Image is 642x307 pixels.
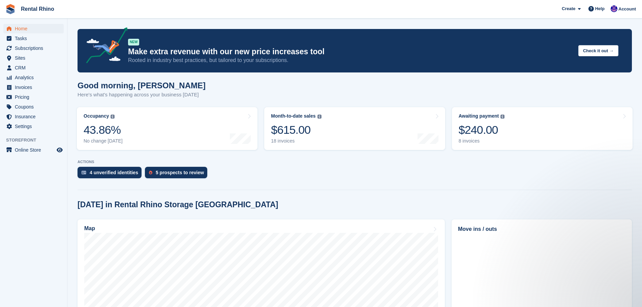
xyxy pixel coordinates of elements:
[15,43,55,53] span: Subscriptions
[3,73,64,82] a: menu
[3,34,64,43] a: menu
[271,123,321,137] div: $615.00
[459,123,505,137] div: $240.00
[6,137,67,144] span: Storefront
[111,115,115,119] img: icon-info-grey-7440780725fd019a000dd9b08b2336e03edf1995a4989e88bcd33f0948082b44.svg
[3,102,64,112] a: menu
[15,63,55,72] span: CRM
[15,73,55,82] span: Analytics
[3,122,64,131] a: menu
[271,138,321,144] div: 18 invoices
[84,113,109,119] div: Occupancy
[15,83,55,92] span: Invoices
[128,47,573,57] p: Make extra revenue with our new price increases tool
[3,43,64,53] a: menu
[562,5,575,12] span: Create
[84,138,123,144] div: No change [DATE]
[128,39,139,45] div: NEW
[15,122,55,131] span: Settings
[78,200,278,209] h2: [DATE] in Rental Rhino Storage [GEOGRAPHIC_DATA]
[81,27,128,66] img: price-adjustments-announcement-icon-8257ccfd72463d97f412b2fc003d46551f7dbcb40ab6d574587a9cd5c0d94...
[5,4,16,14] img: stora-icon-8386f47178a22dfd0bd8f6a31ec36ba5ce8667c1dd55bd0f319d3a0aa187defe.svg
[78,91,206,99] p: Here's what's happening across your business [DATE]
[578,45,618,56] button: Check it out →
[3,63,64,72] a: menu
[84,123,123,137] div: 43.86%
[78,167,145,182] a: 4 unverified identities
[15,112,55,121] span: Insurance
[82,171,86,175] img: verify_identity-adf6edd0f0f0b5bbfe63781bf79b02c33cf7c696d77639b501bdc392416b5a36.svg
[595,5,605,12] span: Help
[18,3,57,14] a: Rental Rhino
[458,225,625,233] h2: Move ins / outs
[3,83,64,92] a: menu
[452,107,633,150] a: Awaiting payment $240.00 8 invoices
[145,167,211,182] a: 5 prospects to review
[3,112,64,121] a: menu
[15,34,55,43] span: Tasks
[317,115,322,119] img: icon-info-grey-7440780725fd019a000dd9b08b2336e03edf1995a4989e88bcd33f0948082b44.svg
[264,107,445,150] a: Month-to-date sales $615.00 18 invoices
[15,145,55,155] span: Online Store
[15,53,55,63] span: Sites
[3,24,64,33] a: menu
[78,81,206,90] h1: Good morning, [PERSON_NAME]
[90,170,138,175] div: 4 unverified identities
[3,145,64,155] a: menu
[15,92,55,102] span: Pricing
[15,102,55,112] span: Coupons
[78,160,632,164] p: ACTIONS
[3,53,64,63] a: menu
[15,24,55,33] span: Home
[84,225,95,232] h2: Map
[618,6,636,12] span: Account
[459,113,499,119] div: Awaiting payment
[459,138,505,144] div: 8 invoices
[149,171,152,175] img: prospect-51fa495bee0391a8d652442698ab0144808aea92771e9ea1ae160a38d050c398.svg
[500,115,505,119] img: icon-info-grey-7440780725fd019a000dd9b08b2336e03edf1995a4989e88bcd33f0948082b44.svg
[271,113,315,119] div: Month-to-date sales
[3,92,64,102] a: menu
[77,107,257,150] a: Occupancy 43.86% No change [DATE]
[611,5,617,12] img: Ari Kolas
[56,146,64,154] a: Preview store
[156,170,204,175] div: 5 prospects to review
[128,57,573,64] p: Rooted in industry best practices, but tailored to your subscriptions.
